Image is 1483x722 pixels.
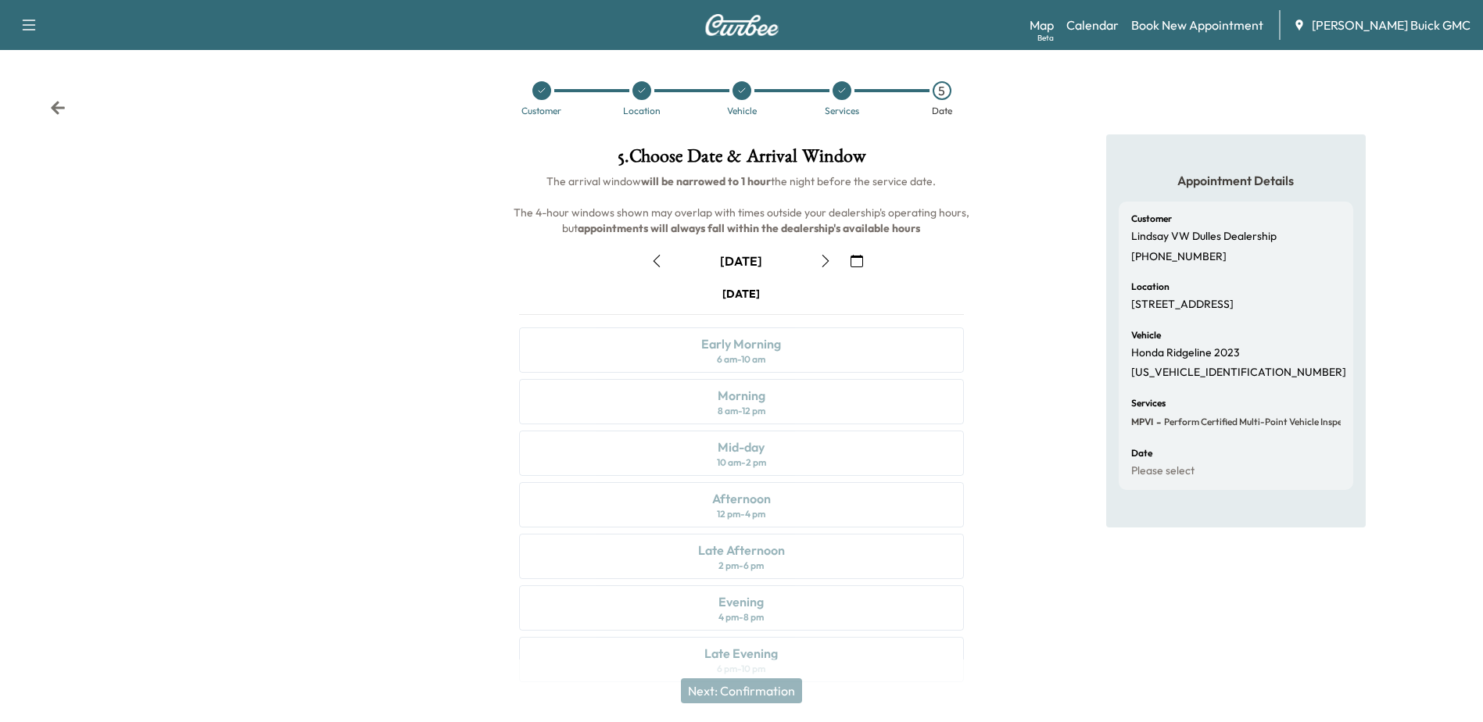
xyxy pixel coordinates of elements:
h5: Appointment Details [1119,172,1353,189]
a: Book New Appointment [1131,16,1263,34]
h6: Customer [1131,214,1172,223]
h6: Vehicle [1131,331,1161,340]
div: 5 [933,81,951,100]
img: Curbee Logo [704,14,779,36]
a: Calendar [1066,16,1119,34]
h6: Date [1131,449,1152,458]
span: [PERSON_NAME] Buick GMC [1312,16,1470,34]
b: appointments will always fall within the dealership's available hours [578,221,920,235]
a: MapBeta [1030,16,1054,34]
div: Beta [1037,32,1054,44]
span: - [1153,414,1161,430]
span: Perform Certified Multi-Point Vehicle Inspection [1161,416,1364,428]
p: Please select [1131,464,1195,478]
h1: 5 . Choose Date & Arrival Window [507,147,976,173]
h6: Location [1131,282,1170,291]
p: [STREET_ADDRESS] [1131,298,1234,312]
span: MPVI [1131,416,1153,428]
p: Lindsay VW Dulles Dealership [1131,230,1277,244]
div: Services [825,106,859,116]
h6: Services [1131,399,1166,408]
div: Back [50,100,66,116]
p: Honda Ridgeline 2023 [1131,346,1240,360]
b: will be narrowed to 1 hour [641,174,771,188]
p: [PHONE_NUMBER] [1131,250,1227,264]
div: [DATE] [722,286,760,302]
div: Date [932,106,952,116]
div: Vehicle [727,106,757,116]
div: Location [623,106,661,116]
span: The arrival window the night before the service date. The 4-hour windows shown may overlap with t... [514,174,972,235]
div: [DATE] [720,252,762,270]
div: Customer [521,106,561,116]
p: [US_VEHICLE_IDENTIFICATION_NUMBER] [1131,366,1346,380]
